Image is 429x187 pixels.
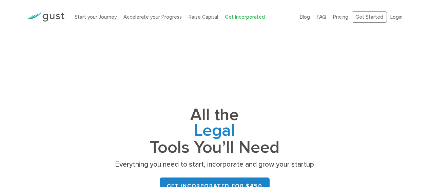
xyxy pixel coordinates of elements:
a: Accelerate your Progress [123,14,182,20]
h1: All the Tools You’ll Need [113,107,316,155]
a: Pricing [333,14,348,20]
a: Get Incorporated [225,14,265,20]
a: FAQ [317,14,326,20]
a: Login [390,14,403,20]
a: Get Started [352,11,387,23]
a: Start your Journey [75,14,117,20]
img: Gust Logo [26,13,64,22]
a: Raise Capital [189,14,218,20]
span: Legal [113,123,316,140]
a: Blog [300,14,310,20]
p: Everything you need to start, incorporate and grow your startup [113,160,316,169]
